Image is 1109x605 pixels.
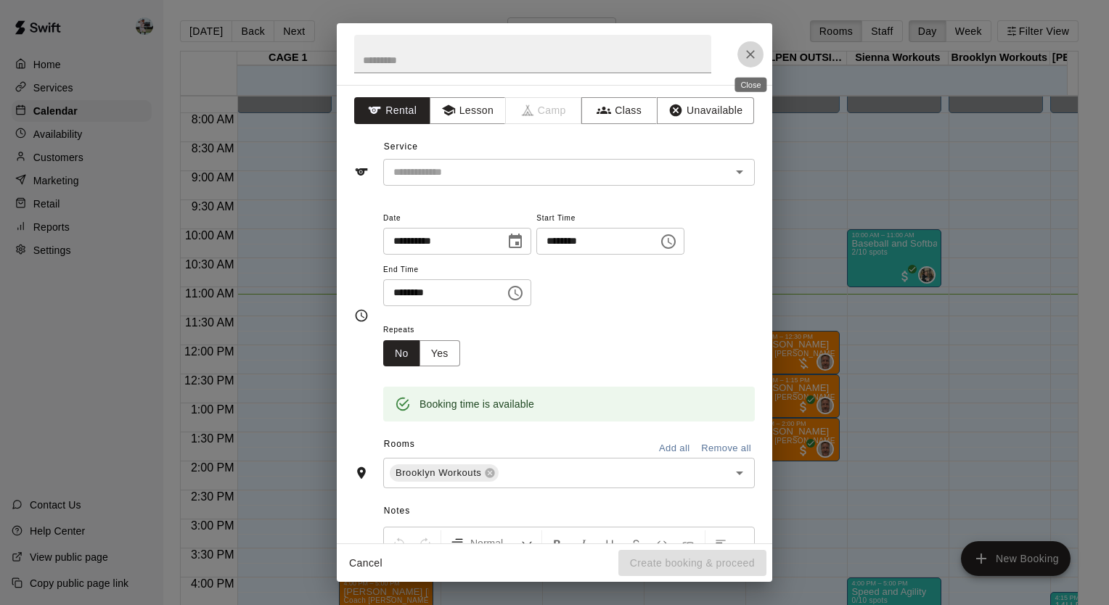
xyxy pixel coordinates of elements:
span: Date [383,209,531,229]
button: Formatting Options [444,530,539,556]
button: Yes [420,340,460,367]
span: Repeats [383,321,472,340]
button: Cancel [343,550,389,577]
div: Booking time is available [420,391,534,417]
button: Open [729,162,750,182]
button: Lesson [430,97,506,124]
button: Format Strikethrough [623,530,648,556]
div: Close [734,78,766,92]
span: Start Time [536,209,684,229]
button: Open [729,463,750,483]
button: Choose time, selected time is 10:00 AM [654,227,683,256]
button: Add all [651,437,697,460]
button: Insert Link [676,530,700,556]
button: Choose time, selected time is 10:30 AM [501,279,530,308]
svg: Rooms [354,466,369,480]
button: No [383,340,420,367]
button: Remove all [697,437,755,460]
button: Left Align [708,530,733,556]
button: Format Italics [571,530,596,556]
div: Brooklyn Workouts [390,464,499,482]
span: Normal [470,536,521,551]
span: Service [384,141,418,152]
span: Camps can only be created in the Services page [506,97,582,124]
button: Close [737,41,764,67]
button: Insert Code [650,530,674,556]
span: Notes [384,500,755,523]
button: Unavailable [657,97,754,124]
button: Undo [387,530,412,556]
button: Redo [413,530,438,556]
button: Format Underline [597,530,622,556]
svg: Service [354,165,369,179]
button: Format Bold [545,530,570,556]
svg: Timing [354,308,369,323]
span: Rooms [384,439,415,449]
button: Class [581,97,658,124]
span: Brooklyn Workouts [390,466,487,480]
div: outlined button group [383,340,460,367]
span: End Time [383,260,531,280]
button: Rental [354,97,430,124]
button: Choose date, selected date is Oct 13, 2025 [501,227,530,256]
